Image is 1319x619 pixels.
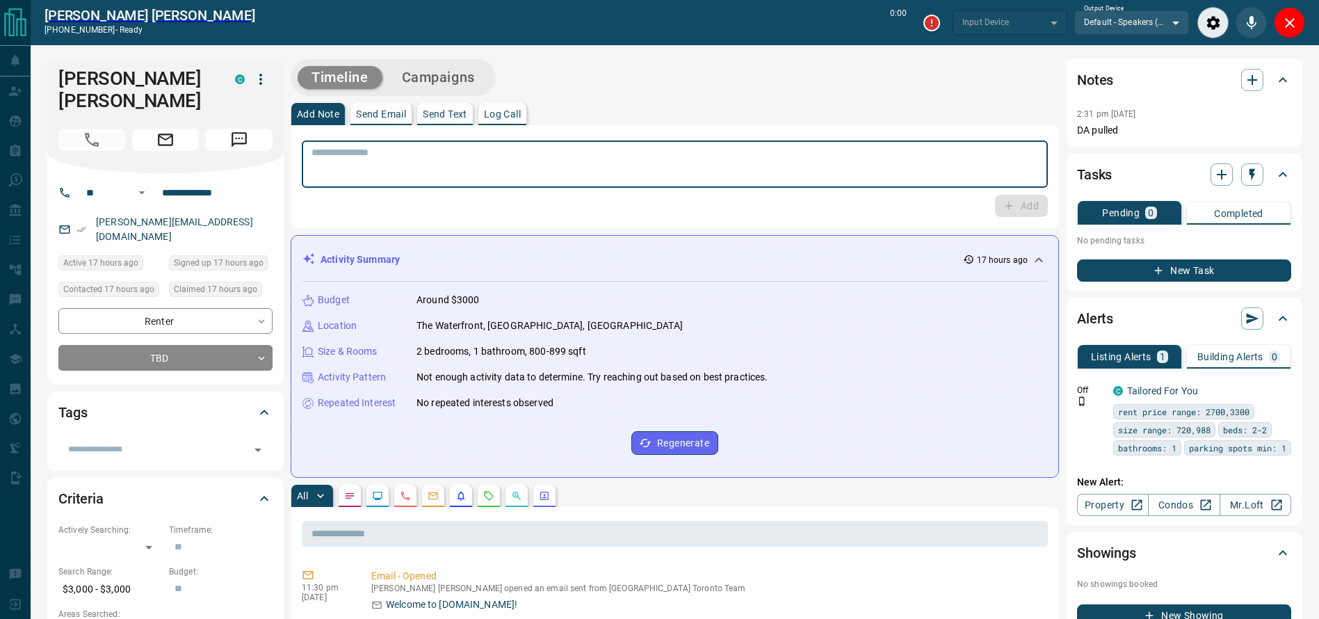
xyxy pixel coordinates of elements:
p: Repeated Interest [318,396,396,410]
span: parking spots min: 1 [1189,441,1286,455]
button: Open [248,440,268,460]
p: Completed [1214,209,1263,218]
p: 2:31 pm [DATE] [1077,109,1136,119]
div: TBD [58,345,273,371]
h2: Tags [58,401,87,424]
div: Tags [58,396,273,429]
button: Open [133,184,150,201]
p: 11:30 pm [302,583,350,593]
svg: Opportunities [511,490,522,501]
h1: [PERSON_NAME] [PERSON_NAME] [58,67,214,112]
div: Activity Summary17 hours ago [302,247,1047,273]
p: No repeated interests observed [416,396,553,410]
p: [PHONE_NUMBER] - [44,24,255,36]
h2: Showings [1077,542,1136,564]
h2: [PERSON_NAME] [PERSON_NAME] [44,7,255,24]
svg: Calls [400,490,411,501]
svg: Lead Browsing Activity [372,490,383,501]
div: Renter [58,308,273,334]
span: beds: 2-2 [1223,423,1267,437]
label: Output Device [1084,4,1124,13]
div: condos.ca [1113,386,1123,396]
p: Actively Searching: [58,524,162,536]
div: Showings [1077,536,1291,570]
span: bathrooms: 1 [1118,441,1176,455]
span: Contacted 17 hours ago [63,282,154,296]
p: [DATE] [302,593,350,602]
p: 0 [1272,352,1277,362]
a: [PERSON_NAME][EMAIL_ADDRESS][DOMAIN_NAME] [96,216,253,242]
p: Activity Pattern [318,370,386,385]
div: Tue Sep 16 2025 [58,255,162,275]
h2: Notes [1077,69,1113,91]
span: Email [132,129,199,151]
svg: Listing Alerts [455,490,467,501]
p: All [297,491,308,501]
h2: Alerts [1077,307,1113,330]
p: Budget [318,293,350,307]
p: Pending [1102,208,1140,218]
p: DA pulled [1077,123,1291,138]
p: Not enough activity data to determine. Try reaching out based on best practices. [416,370,768,385]
div: Mute [1236,7,1267,38]
div: Close [1274,7,1305,38]
div: condos.ca [235,74,245,84]
p: Around $3000 [416,293,480,307]
div: Tue Sep 16 2025 [169,282,273,301]
h2: Criteria [58,488,104,510]
p: $3,000 - $3,000 [58,578,162,601]
button: Campaigns [388,66,489,89]
p: Email - Opened [371,569,1042,584]
button: Timeline [298,66,382,89]
p: Building Alerts [1197,352,1263,362]
p: Send Text [423,109,467,119]
svg: Email Verified [76,225,86,234]
a: Mr.Loft [1220,494,1291,516]
p: Send Email [356,109,406,119]
span: Message [206,129,273,151]
p: 1 [1160,352,1165,362]
div: Tue Sep 16 2025 [58,282,162,301]
p: Timeframe: [169,524,273,536]
a: Condos [1148,494,1220,516]
a: Tailored For You [1127,385,1198,396]
p: Location [318,319,357,333]
div: Audio Settings [1197,7,1229,38]
div: Criteria [58,482,273,515]
h2: Tasks [1077,163,1112,186]
svg: Agent Actions [539,490,550,501]
svg: Notes [344,490,355,501]
svg: Push Notification Only [1077,396,1087,406]
button: Regenerate [631,431,718,455]
button: New Task [1077,259,1291,282]
p: Size & Rooms [318,344,378,359]
p: [PERSON_NAME] [PERSON_NAME] opened an email sent from [GEOGRAPHIC_DATA] Toronto Team [371,584,1042,593]
p: Search Range: [58,565,162,578]
p: 0 [1148,208,1154,218]
p: No showings booked [1077,578,1291,590]
span: Call [58,129,125,151]
div: Tue Sep 16 2025 [169,255,273,275]
span: Signed up 17 hours ago [174,256,264,270]
p: New Alert: [1077,475,1291,490]
p: 0:00 [890,7,907,38]
div: Tasks [1077,158,1291,191]
svg: Requests [483,490,494,501]
span: rent price range: 2700,3300 [1118,405,1249,419]
p: No pending tasks [1077,230,1291,251]
p: Add Note [297,109,339,119]
a: Property [1077,494,1149,516]
div: Default - Speakers (JieLi BR17) (e5b7:0811) [1074,10,1189,34]
span: Claimed 17 hours ago [174,282,257,296]
p: Budget: [169,565,273,578]
svg: Emails [428,490,439,501]
span: size range: 720,988 [1118,423,1211,437]
span: Active 17 hours ago [63,256,138,270]
p: 17 hours ago [977,254,1028,266]
div: Notes [1077,63,1291,97]
p: 2 bedrooms, 1 bathroom, 800-899 sqft [416,344,586,359]
span: ready [120,25,143,35]
p: Log Call [484,109,521,119]
p: Welcome to [DOMAIN_NAME]! [386,597,517,612]
p: Off [1077,384,1105,396]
